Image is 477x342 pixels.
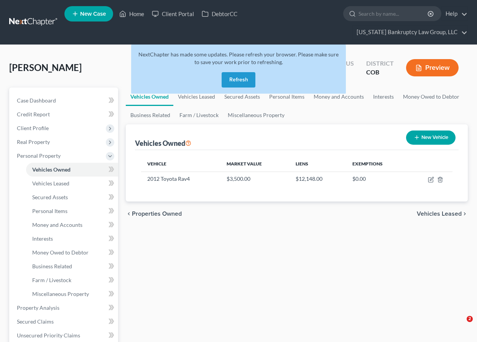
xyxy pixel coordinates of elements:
span: Credit Report [17,111,50,117]
td: $12,148.00 [289,172,346,186]
th: Vehicle [141,156,220,172]
div: COB [366,68,394,77]
a: Business Related [126,106,175,124]
td: 2012 Toyota Rav4 [141,172,220,186]
span: Farm / Livestock [32,277,71,283]
a: Credit Report [11,107,118,121]
input: Search by name... [359,7,429,21]
span: New Case [80,11,106,17]
iframe: Intercom live chat [451,316,469,334]
span: Vehicles Leased [417,211,462,217]
a: Farm / Livestock [175,106,223,124]
span: Money Owed to Debtor [32,249,89,256]
button: Preview [406,59,459,76]
a: Secured Claims [11,315,118,329]
span: 2 [467,316,473,322]
span: Business Related [32,263,72,269]
a: Interests [26,232,118,246]
a: Money and Accounts [26,218,118,232]
span: Personal Items [32,208,67,214]
span: Property Analysis [17,304,59,311]
a: Farm / Livestock [26,273,118,287]
div: District [366,59,394,68]
button: chevron_left Properties Owned [126,211,182,217]
a: Vehicles Leased [26,177,118,190]
a: DebtorCC [198,7,241,21]
span: Vehicles Owned [32,166,71,173]
span: Real Property [17,139,50,145]
span: Secured Claims [17,318,54,325]
button: Vehicles Leased chevron_right [417,211,468,217]
span: Case Dashboard [17,97,56,104]
th: Liens [289,156,346,172]
div: Vehicles Owned [135,139,191,148]
span: Properties Owned [132,211,182,217]
a: Miscellaneous Property [223,106,289,124]
span: Unsecured Priority Claims [17,332,80,339]
a: Property Analysis [11,301,118,315]
a: Client Portal [148,7,198,21]
span: Secured Assets [32,194,68,200]
span: Vehicles Leased [32,180,69,187]
a: Personal Items [26,204,118,218]
a: Interests [368,88,398,106]
a: Miscellaneous Property [26,287,118,301]
span: Personal Property [17,152,61,159]
span: NextChapter has made some updates. Please refresh your browser. Please make sure to save your wor... [138,51,339,65]
a: Business Related [26,259,118,273]
th: Market Value [220,156,289,172]
a: Vehicles Owned [26,163,118,177]
th: Exemptions [346,156,408,172]
a: Case Dashboard [11,94,118,107]
button: Refresh [222,72,255,88]
a: Help [442,7,467,21]
i: chevron_right [462,211,468,217]
span: Interests [32,235,53,242]
span: Client Profile [17,125,49,131]
span: Miscellaneous Property [32,291,89,297]
a: Vehicles Owned [126,88,173,106]
a: Money Owed to Debtor [398,88,464,106]
td: $0.00 [346,172,408,186]
a: Home [115,7,148,21]
td: $3,500.00 [220,172,289,186]
button: New Vehicle [406,131,456,145]
span: [PERSON_NAME] [9,62,82,73]
span: Money and Accounts [32,221,82,228]
a: Money Owed to Debtor [26,246,118,259]
i: chevron_left [126,211,132,217]
a: Secured Assets [26,190,118,204]
a: [US_STATE] Bankruptcy Law Group, LLC [353,25,467,39]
